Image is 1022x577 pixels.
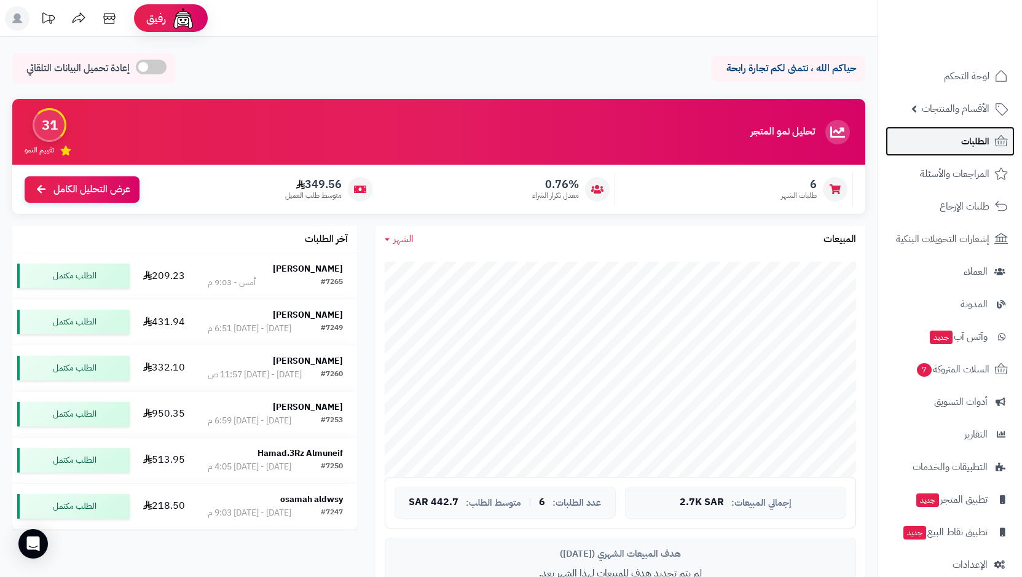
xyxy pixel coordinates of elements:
[886,257,1015,286] a: العملاء
[886,452,1015,482] a: التطبيقات والخدمات
[18,529,48,559] div: Open Intercom Messenger
[273,308,343,321] strong: [PERSON_NAME]
[940,198,989,215] span: طلبات الإرجاع
[552,498,601,508] span: عدد الطلبات:
[961,296,988,313] span: المدونة
[321,507,343,519] div: #7247
[922,100,989,117] span: الأقسام والمنتجات
[321,461,343,473] div: #7250
[280,493,343,506] strong: osamah aldwsy
[33,6,63,34] a: تحديثات المنصة
[208,369,302,381] div: [DATE] - [DATE] 11:57 ص
[731,498,792,508] span: إجمالي المبيعات:
[916,361,989,378] span: السلات المتروكة
[25,145,54,155] span: تقييم النمو
[781,190,817,201] span: طلبات الشهر
[273,262,343,275] strong: [PERSON_NAME]
[920,165,989,183] span: المراجعات والأسئلة
[135,391,193,437] td: 950.35
[385,232,414,246] a: الشهر
[17,402,130,426] div: الطلب مكتمل
[913,458,988,476] span: التطبيقات والخدمات
[53,183,130,197] span: عرض التحليل الكامل
[964,263,988,280] span: العملاء
[208,277,256,289] div: أمس - 9:03 م
[25,176,140,203] a: عرض التحليل الكامل
[886,355,1015,384] a: السلات المتروكة7
[896,230,989,248] span: إشعارات التحويلات البنكية
[539,497,545,508] span: 6
[930,331,953,344] span: جديد
[135,484,193,529] td: 218.50
[886,192,1015,221] a: طلبات الإرجاع
[146,11,166,26] span: رفيق
[321,277,343,289] div: #7265
[321,369,343,381] div: #7260
[938,31,1010,57] img: logo-2.png
[886,517,1015,547] a: تطبيق نقاط البيعجديد
[781,178,817,191] span: 6
[466,498,521,508] span: متوسط الطلب:
[886,289,1015,319] a: المدونة
[915,491,988,508] span: تطبيق المتجر
[929,328,988,345] span: وآتس آب
[208,323,291,335] div: [DATE] - [DATE] 6:51 م
[17,264,130,288] div: الطلب مكتمل
[961,133,989,150] span: الطلبات
[26,61,130,76] span: إعادة تحميل البيانات التلقائي
[208,461,291,473] div: [DATE] - [DATE] 4:05 م
[395,548,846,560] div: هدف المبيعات الشهري ([DATE])
[321,415,343,427] div: #7253
[17,494,130,519] div: الطلب مكتمل
[135,253,193,299] td: 209.23
[529,498,532,507] span: |
[532,178,579,191] span: 0.76%
[823,234,856,245] h3: المبيعات
[321,323,343,335] div: #7249
[917,363,932,377] span: 7
[886,159,1015,189] a: المراجعات والأسئلة
[208,507,291,519] div: [DATE] - [DATE] 9:03 م
[916,493,939,507] span: جديد
[285,190,342,201] span: متوسط طلب العميل
[409,497,458,508] span: 442.7 SAR
[886,387,1015,417] a: أدوات التسويق
[902,524,988,541] span: تطبيق نقاط البيع
[208,415,291,427] div: [DATE] - [DATE] 6:59 م
[135,345,193,391] td: 332.10
[285,178,342,191] span: 349.56
[886,224,1015,254] a: إشعارات التحويلات البنكية
[886,485,1015,514] a: تطبيق المتجرجديد
[393,232,414,246] span: الشهر
[17,310,130,334] div: الطلب مكتمل
[17,356,130,380] div: الطلب مكتمل
[886,127,1015,156] a: الطلبات
[532,190,579,201] span: معدل تكرار الشراء
[273,355,343,367] strong: [PERSON_NAME]
[903,526,926,540] span: جديد
[886,420,1015,449] a: التقارير
[135,299,193,345] td: 431.94
[886,61,1015,91] a: لوحة التحكم
[953,556,988,573] span: الإعدادات
[171,6,195,31] img: ai-face.png
[680,497,724,508] span: 2.7K SAR
[257,447,343,460] strong: Hamad.3Rz Almuneif
[305,234,348,245] h3: آخر الطلبات
[273,401,343,414] strong: [PERSON_NAME]
[886,322,1015,351] a: وآتس آبجديد
[721,61,856,76] p: حياكم الله ، نتمنى لكم تجارة رابحة
[135,438,193,483] td: 513.95
[934,393,988,410] span: أدوات التسويق
[750,127,815,138] h3: تحليل نمو المتجر
[964,426,988,443] span: التقارير
[944,68,989,85] span: لوحة التحكم
[17,448,130,473] div: الطلب مكتمل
